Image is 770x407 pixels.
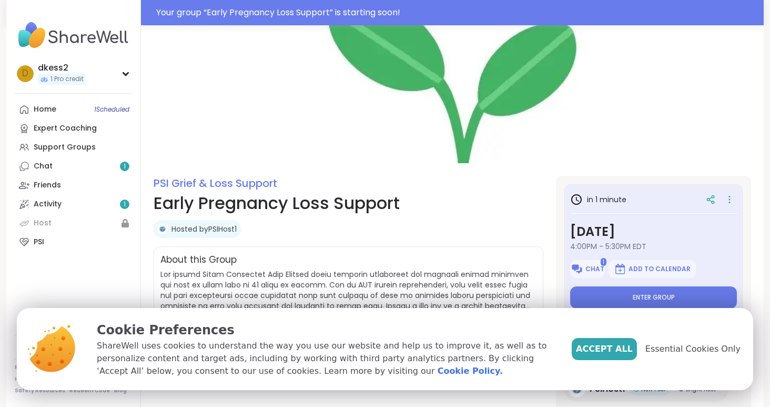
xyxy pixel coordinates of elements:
[157,224,168,234] img: PSIHost1
[34,123,97,134] div: Expert Coaching
[570,222,737,241] h3: [DATE]
[570,286,737,309] button: Enter group
[15,119,132,138] a: Expert Coaching
[97,340,555,378] p: ShareWell uses cookies to understand the way you use our website and help us to improve it, as we...
[124,162,126,171] span: 1
[15,387,65,394] a: Safety Resources
[15,17,132,54] img: ShareWell Nav Logo
[570,260,604,278] button: Chat
[160,253,237,267] h2: About this Group
[124,200,126,209] span: 1
[154,176,277,191] a: PSI Grief & Loss Support
[585,265,604,273] span: Chat
[97,321,555,340] p: Cookie Preferences
[601,258,606,266] span: 1
[15,233,132,252] a: PSI
[34,218,52,229] div: Host
[570,193,626,206] h3: in 1 minute
[34,237,44,247] div: PSI
[114,387,127,394] a: Blog
[633,293,675,302] span: Enter group
[34,161,53,172] div: Chat
[570,241,737,252] span: 4:00PM - 5:30PM EDT
[15,157,132,176] a: Chat1
[34,199,62,210] div: Activity
[160,269,536,311] span: Lor ipsumd Sitam Consectet Adip Elitsed doeiu temporin utlaboreet dol magnaali enimad minimven qu...
[645,343,741,355] span: Essential Cookies Only
[38,62,86,74] div: dkess2
[614,263,626,275] img: ShareWell Logomark
[171,224,237,234] a: Hosted byPSIHost1
[34,104,56,115] div: Home
[629,265,691,273] span: Add to Calendar
[50,75,84,84] span: 1 Pro credit
[572,338,637,360] button: Accept All
[69,387,110,394] a: Redeem Code
[609,260,696,278] button: Add to Calendar
[15,100,132,119] a: Home1Scheduled
[154,191,543,216] h1: Early Pregnancy Loss Support
[576,343,633,355] span: Accept All
[22,67,28,81] span: d
[141,25,764,163] img: Early Pregnancy Loss Support cover image
[15,195,132,214] a: Activity1
[438,365,503,378] a: Cookie Policy.
[34,142,96,153] div: Support Groups
[15,176,132,195] a: Friends
[94,105,129,114] span: 1 Scheduled
[571,263,583,275] img: ShareWell Logomark
[15,138,132,157] a: Support Groups
[15,214,132,233] a: Host
[156,6,757,19] div: Your group “ Early Pregnancy Loss Support ” is starting soon!
[34,180,61,191] div: Friends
